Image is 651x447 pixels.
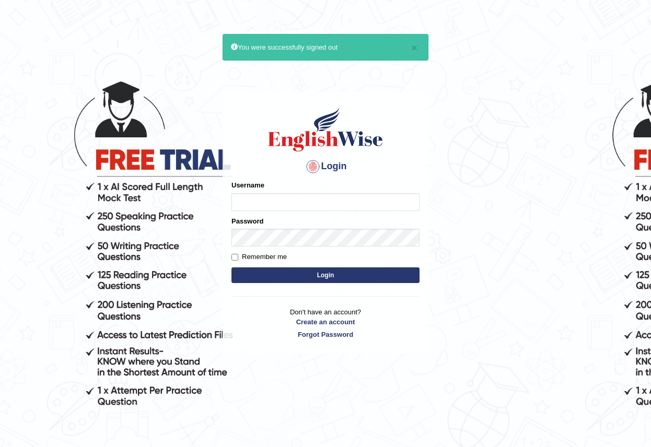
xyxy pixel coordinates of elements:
[231,317,420,327] a: Create an account
[411,42,417,53] button: ×
[231,267,420,283] button: Login
[231,158,420,175] h4: Login
[231,252,287,262] label: Remember me
[231,180,264,190] label: Username
[231,216,263,226] label: Password
[266,106,385,153] img: Logo of English Wise sign in for intelligent practice with AI
[231,254,238,261] input: Remember me
[231,307,420,339] p: Don't have an account?
[231,330,420,339] a: Forgot Password
[223,34,428,61] div: You were successfully signed out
